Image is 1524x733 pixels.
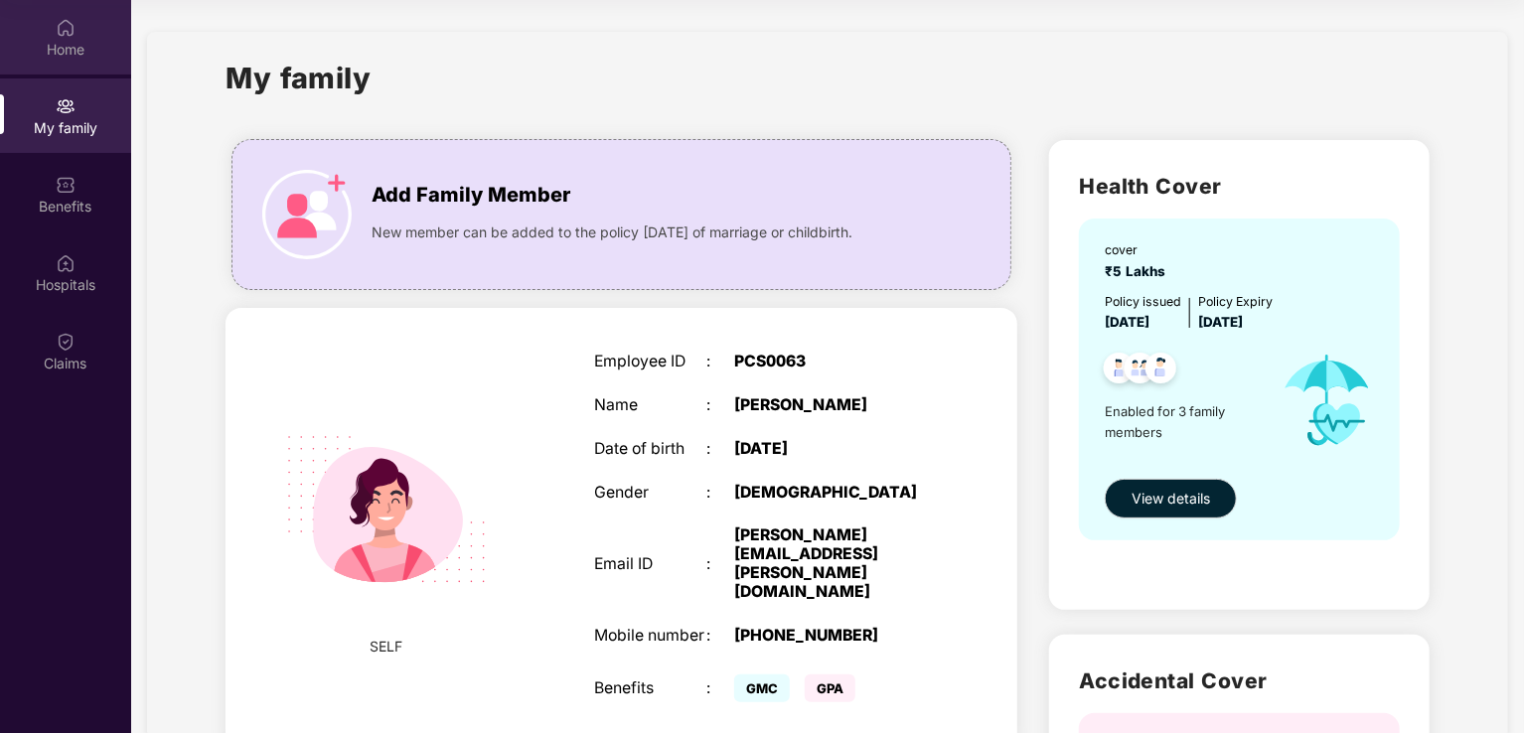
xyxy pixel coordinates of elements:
[594,440,706,459] div: Date of birth
[706,353,734,371] div: :
[1198,314,1243,330] span: [DATE]
[1116,347,1164,395] img: svg+xml;base64,PHN2ZyB4bWxucz0iaHR0cDovL3d3dy53My5vcmcvMjAwMC9zdmciIHdpZHRoPSI0OC45MTUiIGhlaWdodD...
[734,484,931,503] div: [DEMOGRAPHIC_DATA]
[594,555,706,574] div: Email ID
[1265,333,1390,468] img: icon
[372,180,570,211] span: Add Family Member
[371,636,403,658] span: SELF
[734,396,931,415] div: [PERSON_NAME]
[1198,292,1273,311] div: Policy Expiry
[706,440,734,459] div: :
[706,555,734,574] div: :
[734,674,790,702] span: GMC
[594,353,706,371] div: Employee ID
[594,396,706,415] div: Name
[56,253,76,273] img: svg+xml;base64,PHN2ZyBpZD0iSG9zcGl0YWxzIiB4bWxucz0iaHR0cDovL3d3dy53My5vcmcvMjAwMC9zdmciIHdpZHRoPS...
[1105,479,1237,518] button: View details
[1095,347,1143,395] img: svg+xml;base64,PHN2ZyB4bWxucz0iaHR0cDovL3d3dy53My5vcmcvMjAwMC9zdmciIHdpZHRoPSI0OC45NDMiIGhlaWdodD...
[1105,292,1181,311] div: Policy issued
[734,353,931,371] div: PCS0063
[734,526,931,601] div: [PERSON_NAME][EMAIL_ADDRESS][PERSON_NAME][DOMAIN_NAME]
[56,96,76,116] img: svg+xml;base64,PHN2ZyB3aWR0aD0iMjAiIGhlaWdodD0iMjAiIHZpZXdCb3g9IjAgMCAyMCAyMCIgZmlsbD0ibm9uZSIgeG...
[1105,263,1173,279] span: ₹5 Lakhs
[706,484,734,503] div: :
[1137,347,1185,395] img: svg+xml;base64,PHN2ZyB4bWxucz0iaHR0cDovL3d3dy53My5vcmcvMjAwMC9zdmciIHdpZHRoPSI0OC45NDMiIGhlaWdodD...
[372,221,852,243] span: New member can be added to the policy [DATE] of marriage or childbirth.
[260,383,513,636] img: svg+xml;base64,PHN2ZyB4bWxucz0iaHR0cDovL3d3dy53My5vcmcvMjAwMC9zdmciIHdpZHRoPSIyMjQiIGhlaWdodD0iMT...
[734,440,931,459] div: [DATE]
[734,627,931,646] div: [PHONE_NUMBER]
[1105,401,1264,442] span: Enabled for 3 family members
[262,170,352,259] img: icon
[56,332,76,352] img: svg+xml;base64,PHN2ZyBpZD0iQ2xhaW0iIHhtbG5zPSJodHRwOi8vd3d3LnczLm9yZy8yMDAwL3N2ZyIgd2lkdGg9IjIwIi...
[594,679,706,698] div: Benefits
[56,175,76,195] img: svg+xml;base64,PHN2ZyBpZD0iQmVuZWZpdHMiIHhtbG5zPSJodHRwOi8vd3d3LnczLm9yZy8yMDAwL3N2ZyIgd2lkdGg9Ij...
[706,679,734,698] div: :
[805,674,855,702] span: GPA
[706,396,734,415] div: :
[594,484,706,503] div: Gender
[226,56,372,100] h1: My family
[706,627,734,646] div: :
[1079,170,1400,203] h2: Health Cover
[1105,240,1173,259] div: cover
[1079,664,1400,697] h2: Accidental Cover
[594,627,706,646] div: Mobile number
[56,18,76,38] img: svg+xml;base64,PHN2ZyBpZD0iSG9tZSIgeG1sbnM9Imh0dHA6Ly93d3cudzMub3JnLzIwMDAvc3ZnIiB3aWR0aD0iMjAiIG...
[1132,488,1210,510] span: View details
[1105,314,1149,330] span: [DATE]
